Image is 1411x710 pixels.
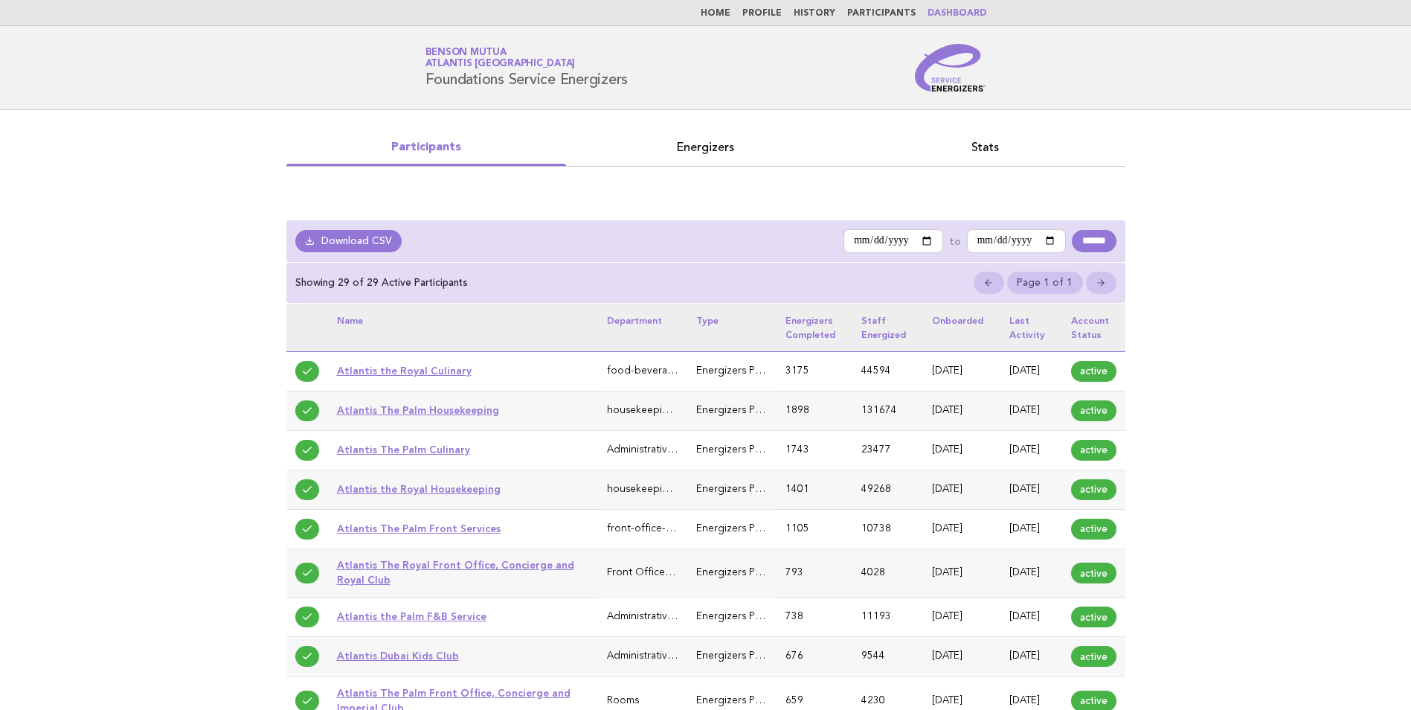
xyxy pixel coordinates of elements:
td: 1898 [777,391,852,430]
span: Rooms [607,696,639,706]
span: Administrative & General (Executive Office, HR, IT, Finance) [607,651,883,661]
td: 793 [777,549,852,598]
td: [DATE] [1000,391,1062,430]
span: active [1071,479,1116,500]
span: Energizers Participant [696,484,799,494]
a: Participants [286,137,566,158]
span: active [1071,519,1116,540]
span: Energizers Participant [696,568,799,578]
td: 10738 [852,510,923,549]
td: 1743 [777,430,852,470]
td: [DATE] [1000,549,1062,598]
a: Benson MutuaAtlantis [GEOGRAPHIC_DATA] [425,48,576,68]
a: Atlantis Dubai Kids Club [337,650,459,662]
td: [DATE] [1000,598,1062,637]
a: Atlantis The Palm Front Services [337,522,501,534]
label: to [949,234,961,248]
td: 131674 [852,391,923,430]
td: 676 [777,637,852,677]
a: Download CSV [295,230,402,252]
span: Energizers Participant [696,524,799,534]
a: Atlantis The Royal Front Office, Concierge and Royal Club [337,559,574,586]
td: [DATE] [923,510,1000,549]
span: active [1071,361,1116,382]
td: 1105 [777,510,852,549]
td: [DATE] [1000,510,1062,549]
td: [DATE] [923,549,1000,598]
a: Atlantis The Palm Housekeeping [337,404,499,416]
th: Staff energized [852,304,923,351]
td: [DATE] [1000,470,1062,510]
td: [DATE] [923,598,1000,637]
td: 738 [777,598,852,637]
span: Administrative & General (Executive Office, HR, IT, Finance) [607,445,883,455]
a: Atlantis the Palm F&B Service [337,610,486,622]
span: active [1071,646,1116,667]
th: Energizers completed [777,304,852,351]
td: [DATE] [923,391,1000,430]
td: 44594 [852,351,923,391]
td: [DATE] [923,430,1000,470]
a: Participants [847,9,916,18]
a: Atlantis The Palm Culinary [337,444,470,455]
td: [DATE] [923,470,1000,510]
td: 3175 [777,351,852,391]
td: [DATE] [1000,351,1062,391]
span: housekeeping-laundry [607,484,713,494]
span: active [1071,400,1116,421]
span: Energizers Participant [696,406,799,415]
a: Atlantis the Royal Housekeeping [337,483,501,495]
td: 49268 [852,470,923,510]
th: Account status [1062,304,1125,351]
span: active [1071,440,1116,461]
img: Service Energizers [915,44,986,92]
span: active [1071,607,1116,627]
th: Department [598,304,687,351]
a: Stats [846,137,1125,158]
td: 23477 [852,430,923,470]
a: Dashboard [928,9,986,18]
td: 4028 [852,549,923,598]
td: 9544 [852,637,923,677]
td: [DATE] [1000,637,1062,677]
td: [DATE] [1000,430,1062,470]
th: Onboarded [923,304,1000,351]
a: Energizers [566,137,846,158]
span: Energizers Participant [696,696,799,706]
a: Profile [742,9,782,18]
td: [DATE] [923,637,1000,677]
span: front-office-guest-services [607,524,733,534]
a: History [794,9,835,18]
span: Energizers Participant [696,366,799,376]
span: food-beverage [607,366,680,376]
td: 11193 [852,598,923,637]
span: active [1071,563,1116,583]
span: Energizers Participant [696,651,799,661]
td: [DATE] [923,351,1000,391]
span: Energizers Participant [696,612,799,621]
span: Front Office, Concierge and Royal Club [607,568,795,578]
td: 1401 [777,470,852,510]
span: Energizers Participant [696,445,799,455]
th: Type [687,304,777,351]
h1: Foundations Service Energizers [425,48,629,87]
th: Last activity [1000,304,1062,351]
a: Atlantis the Royal Culinary [337,365,472,377]
p: Showing 29 of 29 Active Participants [295,276,468,290]
span: housekeeping-laundry [607,406,713,415]
a: Home [701,9,730,18]
span: Atlantis [GEOGRAPHIC_DATA] [425,60,576,69]
span: Administrative & General (Executive Office, HR, IT, Finance) [607,612,883,621]
th: Name [328,304,598,351]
